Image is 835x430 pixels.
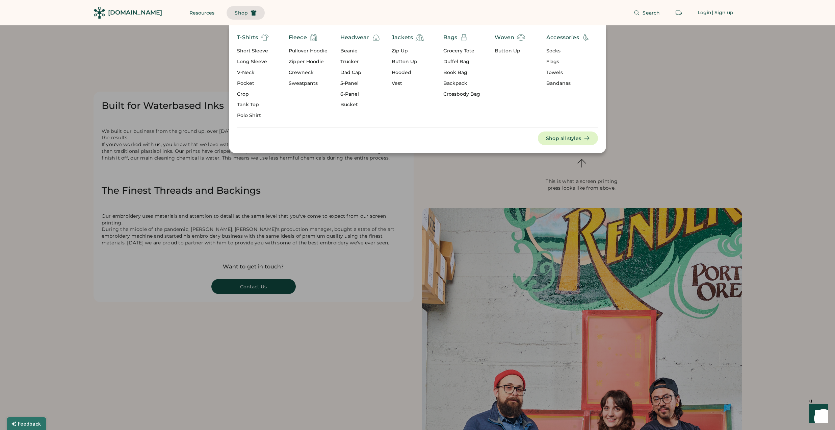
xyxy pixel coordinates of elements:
[443,33,458,42] div: Bags
[261,33,269,42] img: t-shirt%20%282%29.svg
[460,33,468,42] img: Totebag-01.svg
[289,33,307,42] div: Fleece
[340,48,380,54] div: Beanie
[340,69,380,76] div: Dad Cap
[237,69,269,76] div: V-Neck
[289,80,328,87] div: Sweatpants
[237,101,269,108] div: Tank Top
[546,80,590,87] div: Bandanas
[340,33,369,42] div: Headwear
[626,6,668,20] button: Search
[392,33,413,42] div: Jackets
[443,80,480,87] div: Backpack
[803,400,832,429] iframe: Front Chat
[698,9,712,16] div: Login
[392,58,424,65] div: Button Up
[517,33,525,42] img: shirt.svg
[495,33,514,42] div: Woven
[310,33,318,42] img: hoodie.svg
[237,112,269,119] div: Polo Shirt
[538,132,598,145] button: Shop all styles
[227,6,264,20] button: Shop
[94,7,105,19] img: Rendered Logo - Screens
[235,10,247,15] span: Shop
[237,80,269,87] div: Pocket
[340,58,380,65] div: Trucker
[392,69,424,76] div: Hooded
[546,33,579,42] div: Accessories
[289,48,328,54] div: Pullover Hoodie
[237,48,269,54] div: Short Sleeve
[495,48,525,54] div: Button Up
[108,8,162,17] div: [DOMAIN_NAME]
[237,91,269,98] div: Crop
[416,33,424,42] img: jacket%20%281%29.svg
[546,69,590,76] div: Towels
[546,48,590,54] div: Socks
[672,6,685,20] button: Retrieve an order
[340,91,380,98] div: 6-Panel
[372,33,380,42] img: beanie.svg
[181,6,223,20] button: Resources
[392,80,424,87] div: Vest
[289,69,328,76] div: Crewneck
[237,58,269,65] div: Long Sleeve
[582,33,590,42] img: accessories-ab-01.svg
[546,58,590,65] div: Flags
[289,58,328,65] div: Zipper Hoodie
[643,10,660,15] span: Search
[443,69,480,76] div: Book Bag
[237,33,258,42] div: T-Shirts
[392,48,424,54] div: Zip Up
[443,58,480,65] div: Duffel Bag
[443,48,480,54] div: Grocery Tote
[340,101,380,108] div: Bucket
[712,9,734,16] div: | Sign up
[443,91,480,98] div: Crossbody Bag
[340,80,380,87] div: 5-Panel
